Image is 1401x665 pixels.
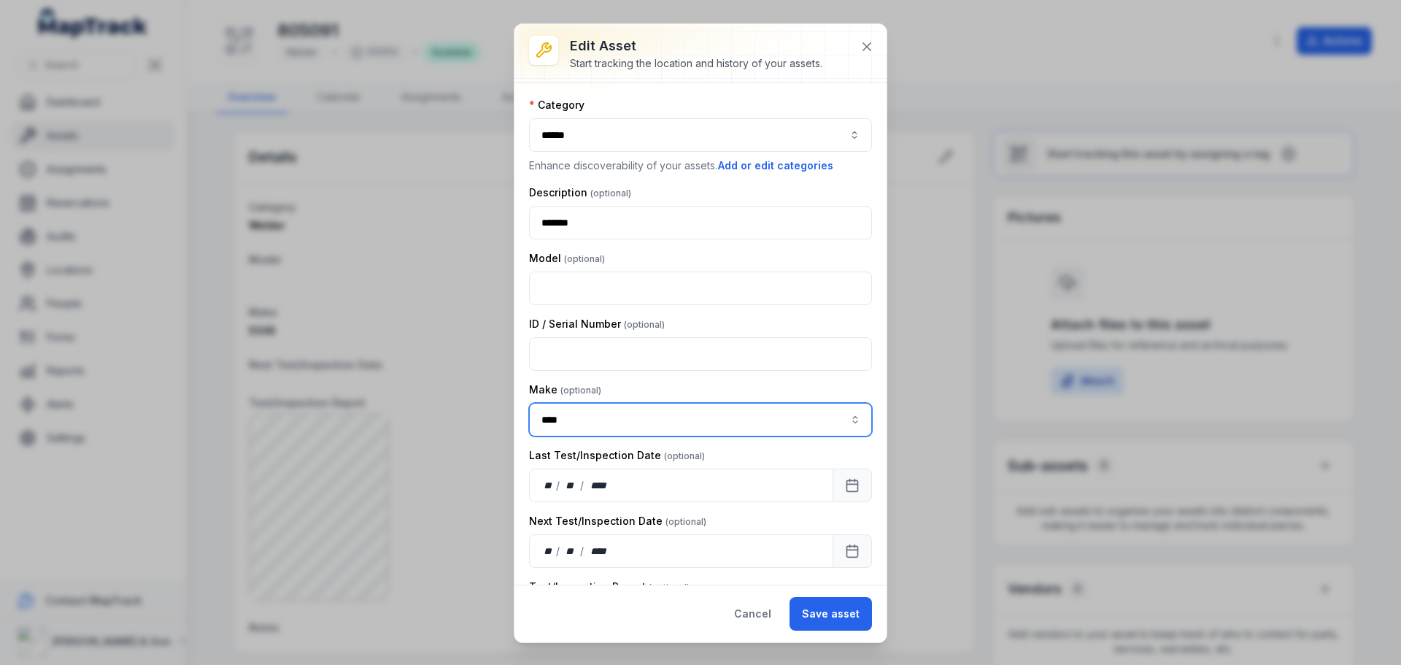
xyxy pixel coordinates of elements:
div: day, [541,544,556,558]
label: Test/Inspection Report [529,580,690,594]
label: ID / Serial Number [529,317,665,331]
p: Enhance discoverability of your assets. [529,158,872,174]
button: Cancel [722,597,784,631]
div: month, [561,544,581,558]
label: Model [529,251,605,266]
div: year, [585,544,612,558]
button: Add or edit categories [717,158,834,174]
label: Category [529,98,584,112]
div: day, [541,478,556,493]
div: / [580,544,585,558]
div: / [580,478,585,493]
input: asset-edit:cf[ca1b6296-9635-4ae3-ae60-00faad6de89d]-label [529,403,872,437]
div: month, [561,478,581,493]
label: Make [529,383,601,397]
div: Start tracking the location and history of your assets. [570,56,822,71]
button: Calendar [833,534,872,568]
label: Next Test/Inspection Date [529,514,706,528]
h3: Edit asset [570,36,822,56]
button: Calendar [833,469,872,502]
div: / [556,544,561,558]
div: year, [585,478,612,493]
label: Last Test/Inspection Date [529,448,705,463]
label: Description [529,185,631,200]
button: Save asset [790,597,872,631]
div: / [556,478,561,493]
